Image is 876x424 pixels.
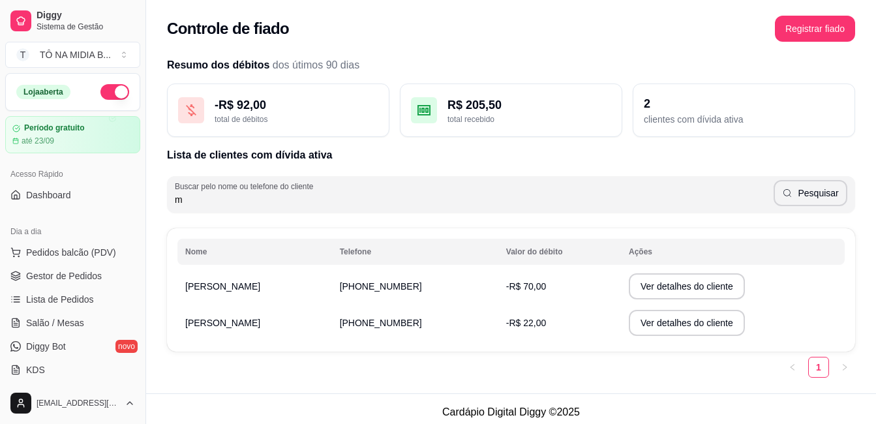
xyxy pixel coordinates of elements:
[167,147,855,163] h2: Lista de clientes com dívida ativa
[644,113,844,126] div: clientes com dívida ativa
[5,5,140,37] a: DiggySistema de Gestão
[506,281,546,292] span: -R$ 70,00
[37,10,135,22] span: Diggy
[26,293,94,306] span: Lista de Pedidos
[775,16,855,42] button: Registrar fiado
[215,96,378,114] div: - R$ 92,00
[100,84,129,100] button: Alterar Status
[506,318,546,328] span: -R$ 22,00
[5,42,140,68] button: Select a team
[629,273,745,299] button: Ver detalhes do cliente
[273,59,359,70] span: dos útimos 90 dias
[629,310,745,336] button: Ver detalhes do cliente
[175,181,318,192] label: Buscar pelo nome ou telefone do cliente
[26,189,71,202] span: Dashboard
[5,359,140,380] a: KDS
[340,281,422,292] span: [PHONE_NUMBER]
[5,185,140,205] a: Dashboard
[37,398,119,408] span: [EMAIL_ADDRESS][DOMAIN_NAME]
[175,193,774,206] input: Buscar pelo nome ou telefone do cliente
[834,357,855,378] button: right
[167,57,855,73] h2: Resumo dos débitos
[782,357,803,378] button: left
[789,363,796,371] span: left
[26,340,66,353] span: Diggy Bot
[167,18,289,39] h2: Controle de fiado
[5,312,140,333] a: Salão / Mesas
[16,48,29,61] span: T
[447,96,611,114] div: R$ 205,50
[26,269,102,282] span: Gestor de Pedidos
[185,318,260,328] span: [PERSON_NAME]
[621,239,845,265] th: Ações
[808,357,829,378] li: 1
[22,136,54,146] article: até 23/09
[26,363,45,376] span: KDS
[332,239,498,265] th: Telefone
[5,387,140,419] button: [EMAIL_ADDRESS][DOMAIN_NAME]
[5,242,140,263] button: Pedidos balcão (PDV)
[215,114,378,125] div: total de débitos
[782,357,803,378] li: Previous Page
[340,318,422,328] span: [PHONE_NUMBER]
[5,164,140,185] div: Acesso Rápido
[5,289,140,310] a: Lista de Pedidos
[5,336,140,357] a: Diggy Botnovo
[5,265,140,286] a: Gestor de Pedidos
[26,316,84,329] span: Salão / Mesas
[16,85,70,99] div: Loja aberta
[498,239,621,265] th: Valor do débito
[177,239,332,265] th: Nome
[809,357,828,377] a: 1
[5,116,140,153] a: Período gratuitoaté 23/09
[841,363,849,371] span: right
[26,246,116,259] span: Pedidos balcão (PDV)
[644,95,844,113] div: 2
[37,22,135,32] span: Sistema de Gestão
[24,123,85,133] article: Período gratuito
[774,180,847,206] button: Pesquisar
[834,357,855,378] li: Next Page
[40,48,111,61] div: TÔ NA MIDIA B ...
[5,221,140,242] div: Dia a dia
[185,281,260,292] span: [PERSON_NAME]
[447,114,611,125] div: total recebido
